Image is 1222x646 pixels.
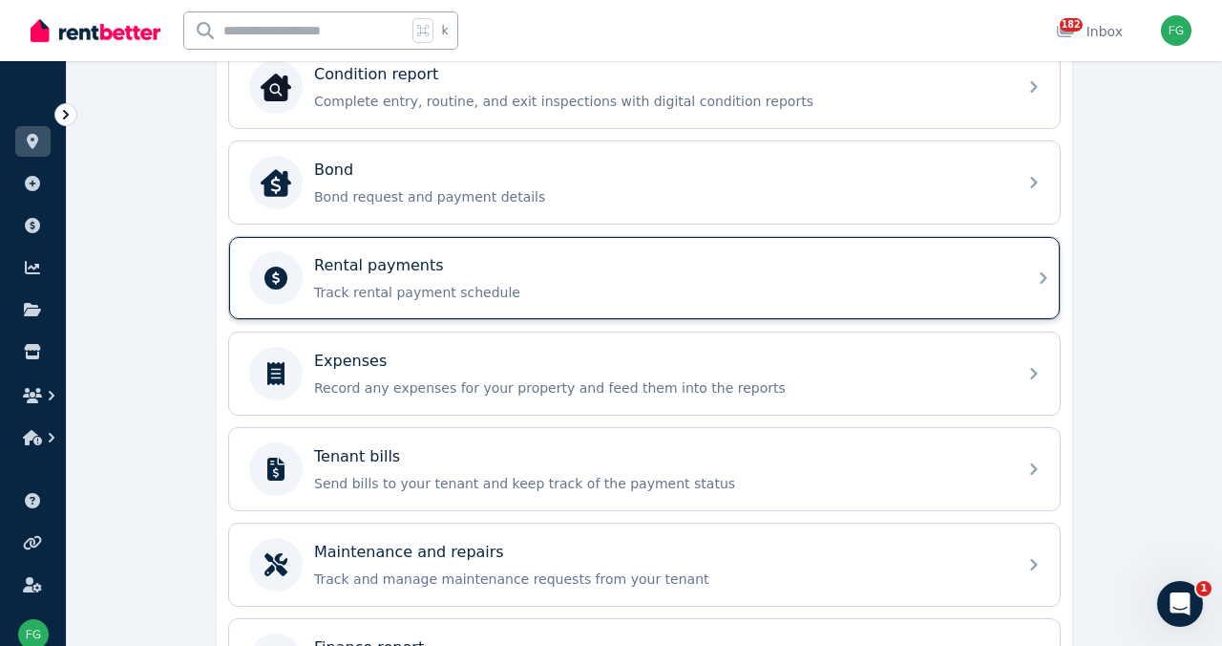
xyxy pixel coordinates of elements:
[1161,15,1191,46] img: Franco Gugliotta
[229,141,1060,224] a: BondBondBond request and payment details
[1060,18,1083,32] span: 182
[314,445,400,468] p: Tenant bills
[441,23,448,38] span: k
[229,237,1060,319] a: Rental paymentsTrack rental payment schedule
[314,187,1005,206] p: Bond request and payment details
[314,570,1005,589] p: Track and manage maintenance requests from your tenant
[1196,581,1211,596] span: 1
[229,524,1060,606] a: Maintenance and repairsTrack and manage maintenance requests from your tenant
[314,159,353,182] p: Bond
[314,92,1005,111] p: Complete entry, routine, and exit inspections with digital condition reports
[1056,22,1123,41] div: Inbox
[314,474,1005,493] p: Send bills to your tenant and keep track of the payment status
[314,283,1005,302] p: Track rental payment schedule
[31,16,160,45] img: RentBetter
[229,46,1060,128] a: Condition reportCondition reportComplete entry, routine, and exit inspections with digital condit...
[261,167,291,198] img: Bond
[1157,581,1203,627] iframe: Intercom live chat
[314,541,504,564] p: Maintenance and repairs
[314,63,438,86] p: Condition report
[229,428,1060,510] a: Tenant billsSend bills to your tenant and keep track of the payment status
[314,350,387,373] p: Expenses
[314,378,1005,398] p: Record any expenses for your property and feed them into the reports
[229,333,1060,415] a: ExpensesRecord any expenses for your property and feed them into the reports
[261,72,291,102] img: Condition report
[314,254,444,277] p: Rental payments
